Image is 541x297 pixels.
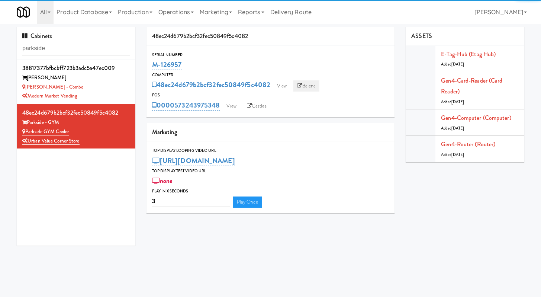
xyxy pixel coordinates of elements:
a: Modern Market Vending [22,92,77,99]
div: Play in X seconds [152,188,389,195]
a: Balena [293,80,319,92]
a: [URL][DOMAIN_NAME] [152,156,235,166]
a: 0000573243975348 [152,100,220,111]
div: 38817377bfbcbff723b3adc5a47ec009 [22,63,130,74]
a: Gen4-card-reader (Card Reader) [441,76,502,96]
a: E-tag-hub (Etag Hub) [441,50,496,58]
span: Cabinets [22,32,52,40]
a: M-126957 [152,60,182,70]
div: POS [152,92,389,99]
li: 38817377bfbcbff723b3adc5a47ec009[PERSON_NAME] [PERSON_NAME] - ComboModern Market Vending [17,60,135,104]
div: Parkside - GYM [22,118,130,127]
a: View [223,100,240,112]
a: Play Once [233,197,262,208]
span: [DATE] [451,99,464,105]
span: Added [441,125,464,131]
div: Serial Number [152,51,389,59]
img: Micromart [17,6,30,19]
span: Added [441,152,464,157]
div: 48ec24d679b2bcf32fec50849f5c4082 [22,107,130,118]
a: 48ec24d679b2bcf32fec50849f5c4082 [152,80,270,90]
span: ASSETS [411,32,432,40]
span: [DATE] [451,152,464,157]
span: [DATE] [451,125,464,131]
a: none [152,176,173,186]
div: 48ec24d679b2bcf32fec50849f5c4082 [146,27,395,46]
a: Gen4-computer (Computer) [441,114,511,122]
span: [DATE] [451,61,464,67]
input: Search cabinets [22,42,130,55]
div: Computer [152,71,389,79]
span: Added [441,99,464,105]
div: Top Display Test Video Url [152,167,389,175]
a: Gen4-router (Router) [441,140,495,148]
a: [PERSON_NAME] - Combo [22,83,83,90]
span: Added [441,61,464,67]
li: 48ec24d679b2bcf32fec50849f5c4082Parkside - GYM Parkside GYM CoolerUrban Value Corner Store [17,104,135,148]
span: Marketing [152,128,177,136]
div: Top Display Looping Video Url [152,147,389,154]
a: Urban Value Corner Store [22,137,80,145]
a: Castles [243,100,270,112]
a: Parkside GYM Cooler [22,128,69,135]
div: [PERSON_NAME] [22,73,130,83]
a: View [273,80,290,92]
